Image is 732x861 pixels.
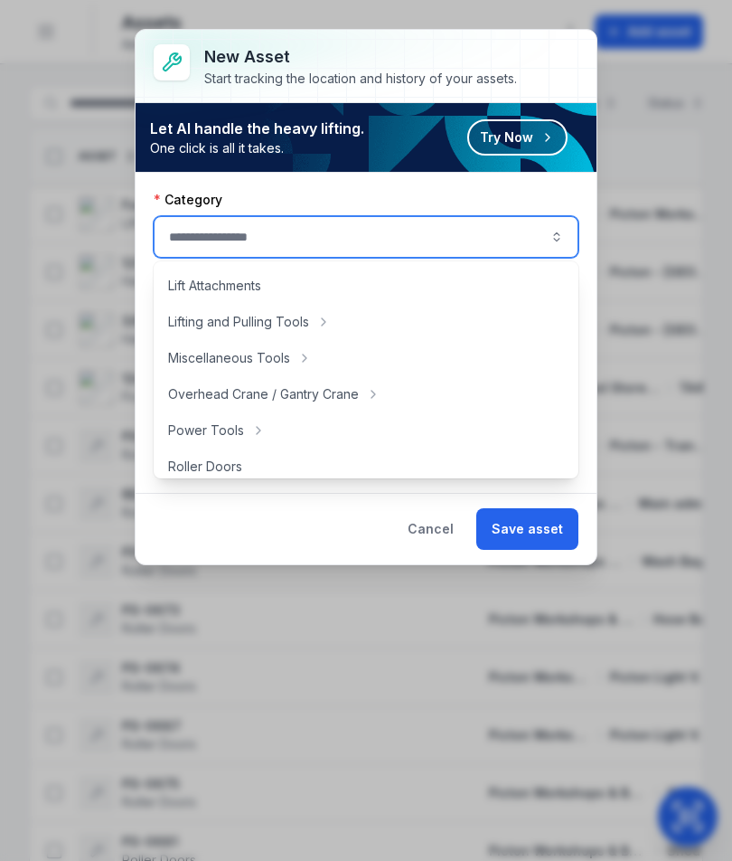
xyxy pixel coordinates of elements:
[204,44,517,70] h3: New asset
[168,349,290,367] span: Miscellaneous Tools
[154,191,222,209] label: Category
[168,458,242,476] span: Roller Doors
[476,508,578,550] button: Save asset
[168,421,244,440] span: Power Tools
[168,277,261,295] span: Lift Attachments
[204,70,517,88] div: Start tracking the location and history of your assets.
[467,119,568,156] button: Try Now
[392,508,469,550] button: Cancel
[168,313,309,331] span: Lifting and Pulling Tools
[150,118,364,139] strong: Let AI handle the heavy lifting.
[168,385,359,403] span: Overhead Crane / Gantry Crane
[150,139,364,157] span: One click is all it takes.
